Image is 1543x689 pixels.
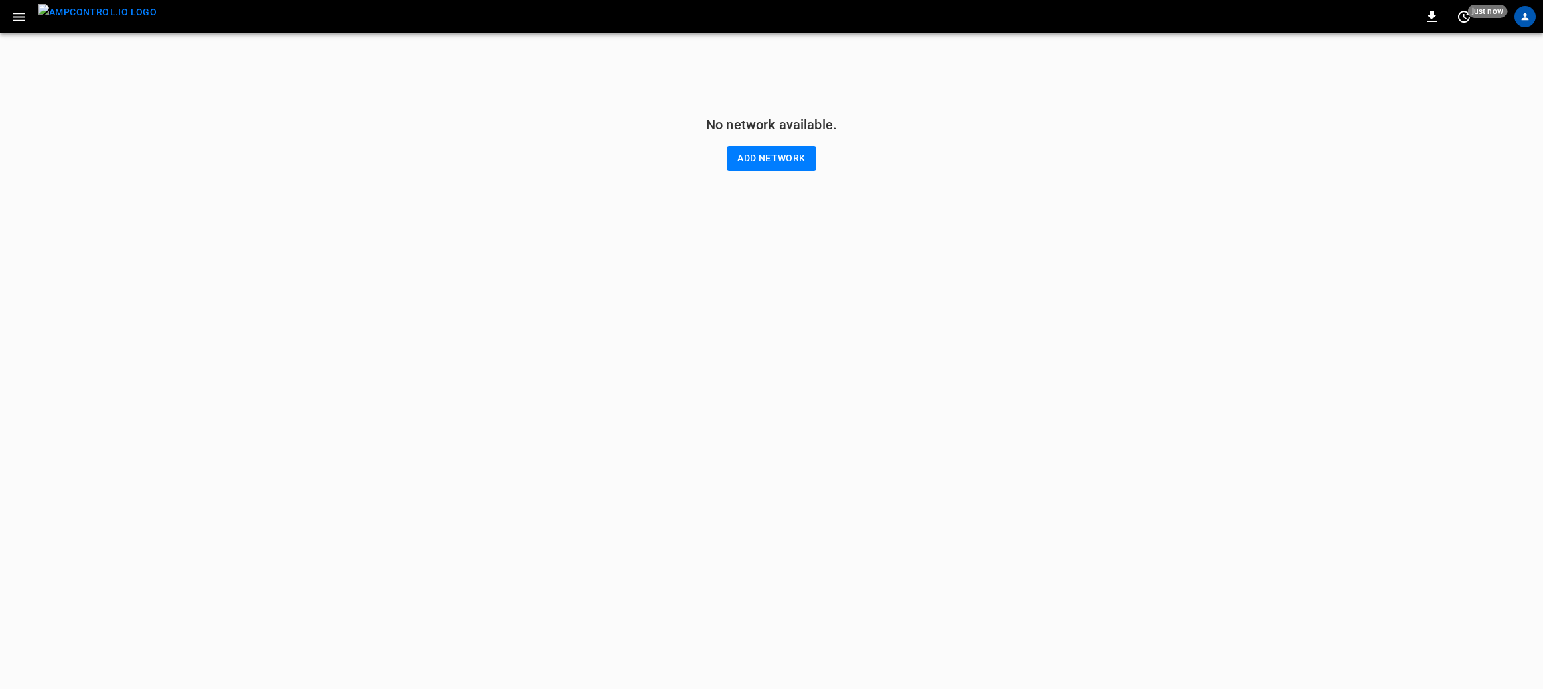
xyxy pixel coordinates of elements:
button: Add network [727,146,816,171]
button: set refresh interval [1453,6,1475,27]
span: just now [1468,5,1508,18]
img: ampcontrol.io logo [38,4,157,21]
div: profile-icon [1514,6,1536,27]
h6: No network available. [706,114,837,135]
